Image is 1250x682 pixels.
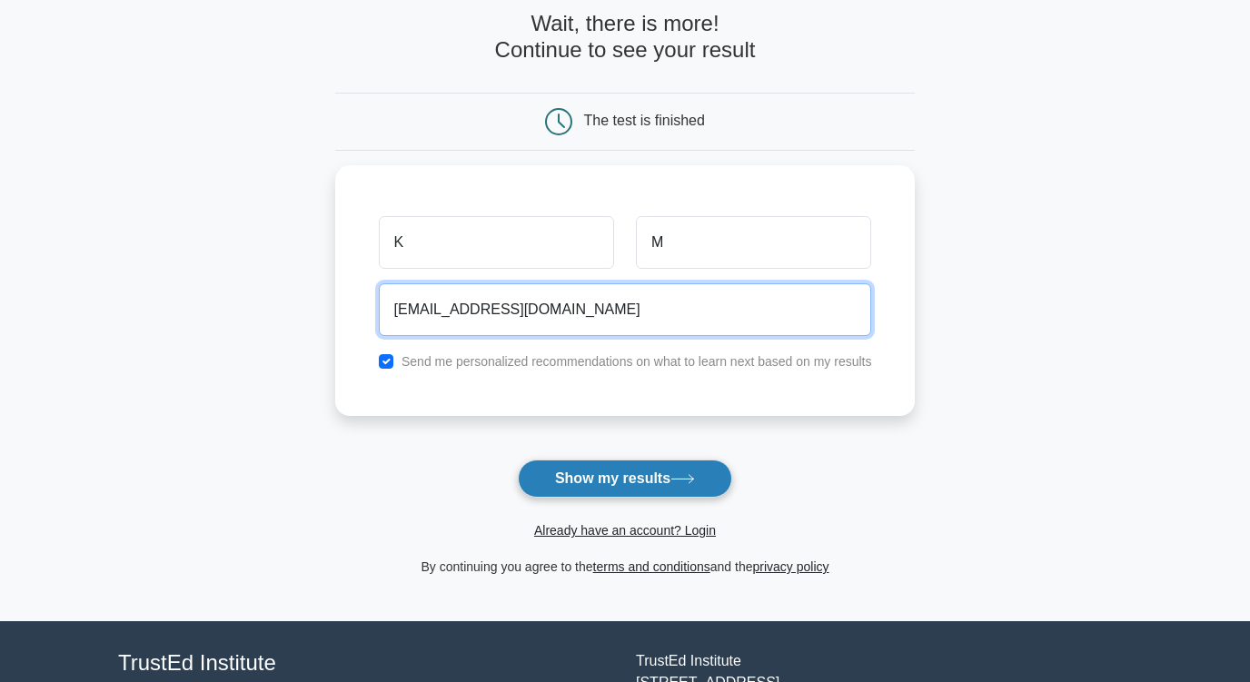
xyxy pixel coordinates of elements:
h4: TrustEd Institute [118,650,614,677]
input: First name [379,216,614,269]
input: Last name [636,216,871,269]
a: Already have an account? Login [534,523,716,538]
div: The test is finished [584,113,705,128]
button: Show my results [518,460,732,498]
a: terms and conditions [593,559,710,574]
input: Email [379,283,872,336]
h4: Wait, there is more! Continue to see your result [335,11,916,64]
a: privacy policy [753,559,829,574]
div: By continuing you agree to the and the [324,556,927,578]
label: Send me personalized recommendations on what to learn next based on my results [402,354,872,369]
